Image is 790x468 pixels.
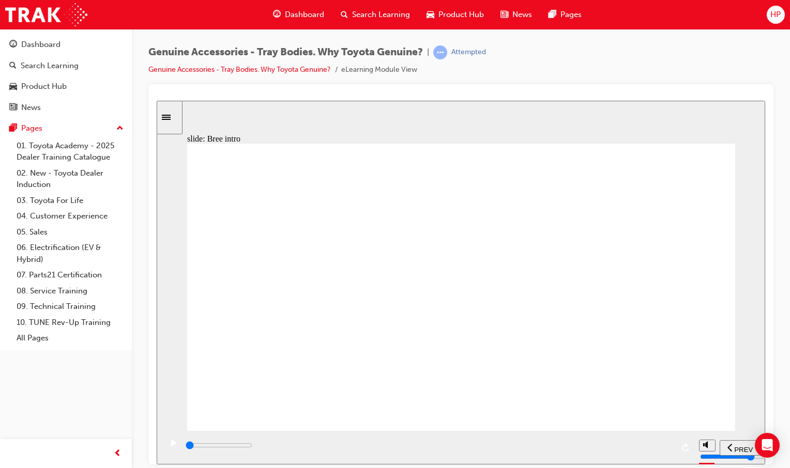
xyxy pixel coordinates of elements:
div: Search Learning [21,60,79,72]
a: Product Hub [4,77,128,96]
img: Trak [5,3,87,26]
div: Pages [21,122,42,134]
div: Attempted [451,48,486,57]
span: guage-icon [9,40,17,50]
a: guage-iconDashboard [265,4,332,25]
a: All Pages [12,330,128,346]
a: 09. Technical Training [12,299,128,315]
span: HP [770,9,781,21]
a: Dashboard [4,35,128,54]
span: Product Hub [438,9,484,21]
a: Search Learning [4,56,128,75]
a: 03. Toyota For Life [12,193,128,209]
span: search-icon [341,8,348,21]
span: Search Learning [352,9,410,21]
div: Dashboard [21,39,60,51]
span: pages-icon [549,8,556,21]
button: Pages [4,119,128,138]
a: pages-iconPages [540,4,590,25]
span: prev-icon [114,447,121,460]
span: learningRecordVerb_ATTEMPT-icon [433,45,447,59]
a: 10. TUNE Rev-Up Training [12,315,128,331]
span: News [512,9,532,21]
a: car-iconProduct Hub [418,4,492,25]
div: misc controls [542,330,558,364]
button: volume [542,339,559,351]
span: news-icon [500,8,508,21]
a: Genuine Accessories - Tray Bodies. Why Toyota Genuine? [148,65,331,74]
input: volume [543,352,610,360]
button: play/pause [5,338,23,356]
span: Genuine Accessories - Tray Bodies. Why Toyota Genuine? [148,46,423,58]
button: replay [522,339,537,355]
a: 05. Sales [12,224,128,240]
span: PREV [578,345,596,353]
span: | [427,46,429,58]
div: News [21,102,41,114]
span: news-icon [9,103,17,113]
span: guage-icon [273,8,281,21]
span: Dashboard [285,9,324,21]
a: 02. New - Toyota Dealer Induction [12,165,128,193]
nav: slide navigation [563,330,604,364]
div: Open Intercom Messenger [755,433,780,458]
a: 01. Toyota Academy - 2025 Dealer Training Catalogue [12,138,128,165]
div: playback controls [5,330,537,364]
a: 07. Parts21 Certification [12,267,128,283]
span: pages-icon [9,124,17,133]
span: search-icon [9,61,17,71]
span: car-icon [9,82,17,91]
a: 06. Electrification (EV & Hybrid) [12,240,128,267]
button: HP [767,6,785,24]
span: up-icon [116,122,124,135]
a: 08. Service Training [12,283,128,299]
input: slide progress [29,340,96,349]
a: 04. Customer Experience [12,208,128,224]
a: News [4,98,128,117]
li: eLearning Module View [341,64,417,76]
button: previous [563,339,604,355]
span: Pages [560,9,582,21]
div: Product Hub [21,81,67,92]
span: car-icon [427,8,434,21]
button: DashboardSearch LearningProduct HubNews [4,33,128,119]
a: news-iconNews [492,4,540,25]
a: search-iconSearch Learning [332,4,418,25]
